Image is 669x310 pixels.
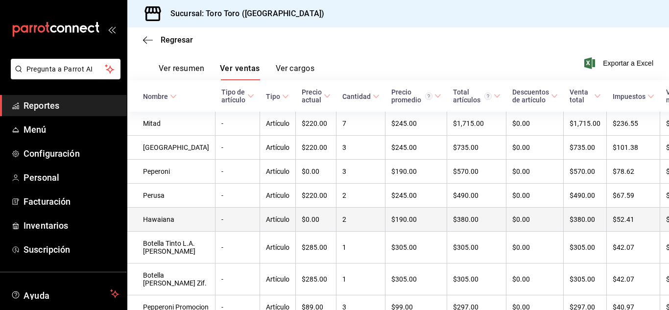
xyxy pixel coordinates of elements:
button: Pregunta a Parrot AI [11,59,120,79]
span: Descuentos de artículo [512,88,558,104]
td: $1,715.00 [564,112,607,136]
td: $0.00 [506,263,564,295]
td: Artículo [260,232,296,263]
td: $380.00 [447,208,506,232]
td: $52.41 [607,208,660,232]
span: Cantidad [342,93,380,100]
div: Impuestos [613,93,645,100]
td: - [215,184,260,208]
td: $245.00 [385,184,447,208]
svg: El total artículos considera cambios de precios en los artículos así como costos adicionales por ... [484,93,492,100]
td: - [215,112,260,136]
span: Pregunta a Parrot AI [26,64,105,74]
td: Artículo [260,208,296,232]
span: Tipo de artículo [221,88,254,104]
td: $0.00 [506,208,564,232]
td: $305.00 [447,263,506,295]
td: $735.00 [447,136,506,160]
td: $42.07 [607,232,660,263]
button: Regresar [143,35,193,45]
td: $570.00 [564,160,607,184]
td: Artículo [260,184,296,208]
td: Hawaiana [127,208,215,232]
td: Mitad [127,112,215,136]
td: - [215,160,260,184]
td: $0.00 [506,232,564,263]
span: Precio actual [302,88,331,104]
span: Inventarios [24,219,119,232]
td: $490.00 [447,184,506,208]
td: $190.00 [385,160,447,184]
button: Ver ventas [220,64,260,80]
td: $78.62 [607,160,660,184]
td: Artículo [260,112,296,136]
button: Exportar a Excel [586,57,653,69]
td: $305.00 [564,263,607,295]
span: Suscripción [24,243,119,256]
td: $220.00 [296,112,336,136]
td: $1,715.00 [447,112,506,136]
td: $0.00 [296,208,336,232]
div: Cantidad [342,93,371,100]
td: $0.00 [506,184,564,208]
td: 3 [336,160,385,184]
td: $0.00 [506,160,564,184]
td: $570.00 [447,160,506,184]
div: Nombre [143,93,168,100]
span: Ayuda [24,288,106,300]
td: 3 [336,136,385,160]
td: $101.38 [607,136,660,160]
td: $735.00 [564,136,607,160]
td: $220.00 [296,184,336,208]
span: Impuestos [613,93,654,100]
td: $490.00 [564,184,607,208]
div: Tipo [266,93,280,100]
td: Artículo [260,263,296,295]
td: 7 [336,112,385,136]
span: Tipo [266,93,289,100]
td: $67.59 [607,184,660,208]
span: Venta total [570,88,601,104]
a: Pregunta a Parrot AI [7,71,120,81]
button: Ver resumen [159,64,204,80]
td: $42.07 [607,263,660,295]
span: Precio promedio [391,88,441,104]
span: Configuración [24,147,119,160]
td: - [215,232,260,263]
span: Menú [24,123,119,136]
td: [GEOGRAPHIC_DATA] [127,136,215,160]
td: - [215,263,260,295]
td: Artículo [260,160,296,184]
span: Facturación [24,195,119,208]
td: $220.00 [296,136,336,160]
div: Precio promedio [391,88,432,104]
button: Ver cargos [276,64,315,80]
td: $0.00 [506,112,564,136]
span: Reportes [24,99,119,112]
div: Venta total [570,88,592,104]
td: - [215,208,260,232]
td: $236.55 [607,112,660,136]
td: $245.00 [385,112,447,136]
div: Descuentos de artículo [512,88,549,104]
span: Nombre [143,93,177,100]
td: $305.00 [385,232,447,263]
span: Personal [24,171,119,184]
td: $190.00 [385,208,447,232]
span: Regresar [161,35,193,45]
td: $0.00 [296,160,336,184]
td: $305.00 [564,232,607,263]
td: 1 [336,263,385,295]
td: 2 [336,208,385,232]
td: 2 [336,184,385,208]
div: Total artículos [453,88,492,104]
td: - [215,136,260,160]
svg: Precio promedio = Total artículos / cantidad [425,93,432,100]
td: Botella Tinto L.A. [PERSON_NAME] [127,232,215,263]
div: Tipo de artículo [221,88,245,104]
div: navigation tabs [159,64,314,80]
td: $380.00 [564,208,607,232]
td: 1 [336,232,385,263]
td: Artículo [260,136,296,160]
